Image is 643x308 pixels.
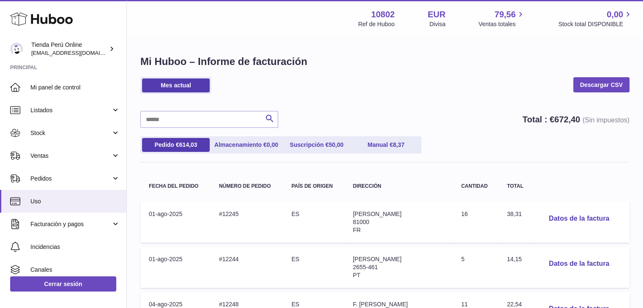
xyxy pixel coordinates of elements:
strong: Total : € [523,115,629,124]
a: Pedido €614,03 [142,138,210,152]
td: 01-ago-2025 [140,202,211,243]
span: 614,03 [179,141,197,148]
span: FR [353,227,361,233]
span: 38,31 [507,211,522,217]
strong: 10802 [371,9,395,20]
th: Número de pedido [211,175,283,197]
span: Incidencias [30,243,120,251]
span: Listados [30,106,111,114]
button: Datos de la factura [542,210,616,227]
a: Mes actual [142,78,210,92]
div: Divisa [430,20,446,28]
a: Suscripción €50,00 [283,138,350,152]
div: Ref de Huboo [358,20,394,28]
th: Fecha del pedido [140,175,211,197]
span: Stock [30,129,111,137]
span: 672,40 [554,115,580,124]
span: [PERSON_NAME] [353,211,402,217]
strong: EUR [428,9,446,20]
span: Pedidos [30,175,111,183]
span: Canales [30,266,120,274]
td: 01-ago-2025 [140,247,211,288]
span: Ventas [30,152,111,160]
a: Almacenamiento €0,00 [211,138,281,152]
th: Total [498,175,534,197]
span: Facturación y pagos [30,220,111,228]
td: 5 [453,247,498,288]
span: 50,00 [328,141,343,148]
td: ES [283,247,344,288]
td: ES [283,202,344,243]
span: Mi panel de control [30,84,120,92]
a: Manual €8,37 [352,138,420,152]
th: Cantidad [453,175,498,197]
span: Ventas totales [479,20,525,28]
span: (Sin impuestos) [583,116,629,124]
div: Tienda Perú Online [31,41,107,57]
td: 16 [453,202,498,243]
th: Dirección [345,175,453,197]
span: PT [353,272,361,278]
span: 0,00 [607,9,623,20]
span: 8,37 [393,141,404,148]
a: Descargar CSV [573,77,629,92]
span: 79,56 [495,9,516,20]
span: 2655-461 [353,264,378,270]
a: 79,56 Ventas totales [479,9,525,28]
span: F. [PERSON_NAME] [353,301,408,308]
span: 14,15 [507,256,522,262]
td: #12244 [211,247,283,288]
h1: Mi Huboo – Informe de facturación [140,55,629,68]
td: #12245 [211,202,283,243]
span: Stock total DISPONIBLE [558,20,633,28]
span: [PERSON_NAME] [353,256,402,262]
span: 81000 [353,219,369,225]
img: contacto@tiendaperuonline.com [10,43,23,55]
th: País de origen [283,175,344,197]
span: 22,54 [507,301,522,308]
a: 0,00 Stock total DISPONIBLE [558,9,633,28]
button: Datos de la factura [542,255,616,273]
span: [EMAIL_ADDRESS][DOMAIN_NAME] [31,49,124,56]
span: Uso [30,197,120,205]
span: 0,00 [267,141,278,148]
a: Cerrar sesión [10,276,116,292]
